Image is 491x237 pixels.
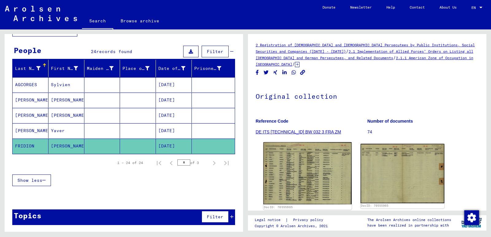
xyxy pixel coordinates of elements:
[117,160,143,166] div: 1 – 24 of 24
[460,215,483,230] img: yv_logo.png
[256,43,475,54] a: 2 Registration of [DEMOGRAPHIC_DATA] and [DEMOGRAPHIC_DATA] Persecutees by Public Institutions, S...
[165,157,177,169] button: Previous page
[84,60,120,77] mat-header-cell: Maiden Name
[14,210,41,221] div: Topics
[255,217,285,223] a: Legal notice
[208,157,220,169] button: Next page
[48,60,84,77] mat-header-cell: First Name
[264,205,293,209] a: DocID: 70555965
[281,69,288,76] button: Share on LinkedIn
[14,45,41,56] div: People
[156,139,192,154] mat-cell: [DATE]
[48,123,84,138] mat-cell: Yaver
[194,63,229,73] div: Prisoner #
[288,217,331,223] a: Privacy policy
[120,60,156,77] mat-header-cell: Place of Birth
[194,65,221,72] div: Prisoner #
[367,223,451,228] p: have been realized in partnership with
[361,144,445,203] img: 002.jpg
[15,63,48,73] div: Last Name
[158,65,185,72] div: Date of Birth
[13,123,48,138] mat-cell: [PERSON_NAME]
[263,69,269,76] button: Share on Twitter
[255,223,331,229] p: Copyright © Arolsen Archives, 2021
[48,77,84,92] mat-cell: Sylvien
[256,129,341,134] a: DE ITS [TECHNICAL_ID] BW 032 3 FRA ZM
[91,49,96,54] span: 24
[13,93,48,108] mat-cell: [PERSON_NAME]
[256,119,288,124] b: Reference Code
[13,139,48,154] mat-cell: FRIDION
[51,65,78,72] div: First Name
[156,108,192,123] mat-cell: [DATE]
[113,13,167,28] a: Browse archive
[367,217,451,223] p: The Arolsen Archives online collections
[15,65,41,72] div: Last Name
[153,157,165,169] button: First page
[361,204,389,207] a: DocID: 70555965
[5,6,77,21] img: Arolsen_neg.svg
[13,77,48,92] mat-cell: AGCORGES
[263,142,351,205] img: 001.jpg
[156,93,192,108] mat-cell: [DATE]
[17,178,42,183] span: Show less
[48,108,84,123] mat-cell: [PERSON_NAME]
[367,119,413,124] b: Number of documents
[156,77,192,92] mat-cell: [DATE]
[202,211,229,223] button: Filter
[207,214,223,220] span: Filter
[346,48,349,54] span: /
[255,217,331,223] div: |
[207,49,223,54] span: Filter
[256,82,479,109] h1: Original collection
[254,69,261,76] button: Share on Facebook
[393,55,396,60] span: /
[48,93,84,108] mat-cell: [PERSON_NAME]
[272,69,279,76] button: Share on Xing
[256,49,473,60] a: 2.1 Implementation of Allied Forces’ Orders on Listing all [DEMOGRAPHIC_DATA] and German Persecut...
[156,123,192,138] mat-cell: [DATE]
[122,65,149,72] div: Place of Birth
[96,49,132,54] span: records found
[82,13,113,29] a: Search
[291,69,297,76] button: Share on WhatsApp
[13,108,48,123] mat-cell: [PERSON_NAME]
[87,63,122,73] div: Maiden Name
[220,157,233,169] button: Last page
[202,46,229,57] button: Filter
[122,63,157,73] div: Place of Birth
[158,63,193,73] div: Date of Birth
[12,174,51,186] button: Show less
[51,63,86,73] div: First Name
[192,60,235,77] mat-header-cell: Prisoner #
[367,129,479,135] p: 74
[48,139,84,154] mat-cell: [PERSON_NAME]
[471,6,478,10] span: EN
[87,65,114,72] div: Maiden Name
[156,60,192,77] mat-header-cell: Date of Birth
[464,210,479,225] img: Change consent
[13,60,48,77] mat-header-cell: Last Name
[177,160,208,166] div: of 3
[300,69,306,76] button: Copy link
[292,61,295,67] span: /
